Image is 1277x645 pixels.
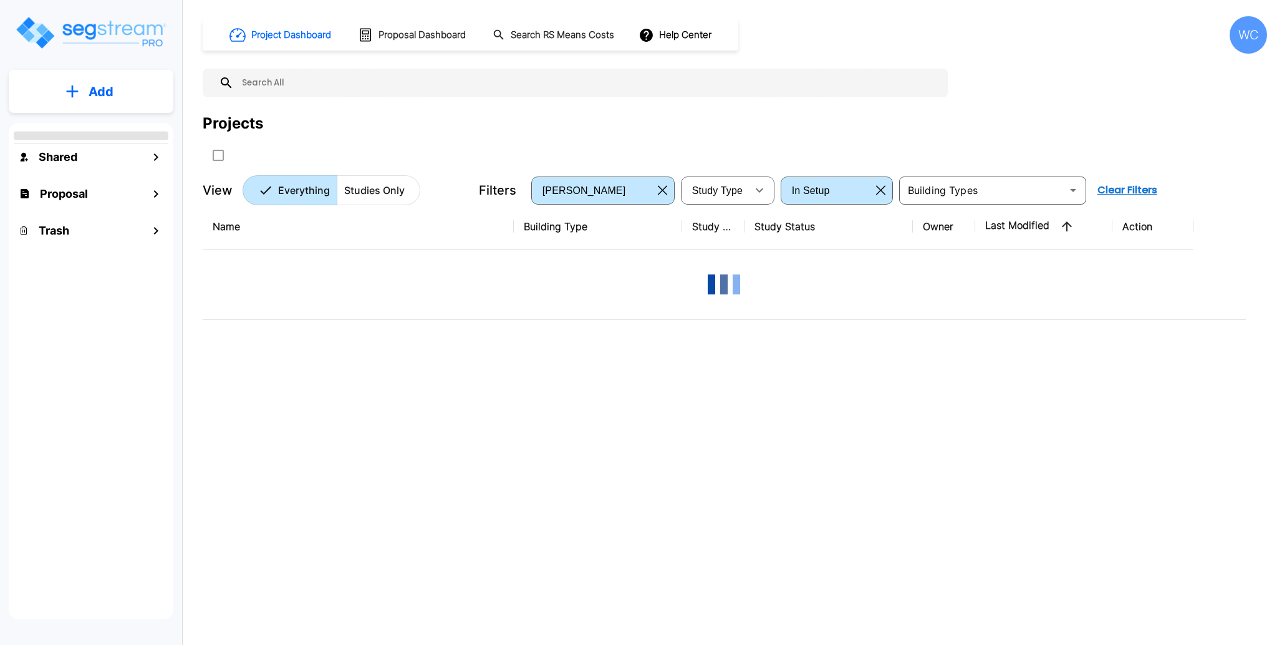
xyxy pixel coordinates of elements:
p: Everything [278,183,330,198]
button: Project Dashboard [224,21,338,49]
button: Search RS Means Costs [488,23,621,47]
th: Last Modified [975,204,1112,250]
h1: Trash [39,222,69,239]
div: Select [534,173,653,208]
button: Everything [243,175,337,205]
h1: Shared [39,148,77,165]
p: View [203,181,233,200]
p: Add [89,82,113,101]
input: Search All [234,69,942,97]
th: Action [1112,204,1193,250]
h1: Search RS Means Costs [511,28,614,42]
span: Study Type [692,185,743,196]
button: Clear Filters [1092,178,1162,203]
h1: Proposal Dashboard [378,28,466,42]
div: WC [1230,16,1267,54]
h1: Project Dashboard [251,28,331,42]
div: Platform [243,175,420,205]
th: Study Type [682,204,745,250]
button: Studies Only [337,175,420,205]
div: Select [783,173,871,208]
div: Projects [203,112,263,135]
h1: Proposal [40,185,88,202]
img: Loading [699,259,749,309]
button: Help Center [636,23,716,47]
th: Name [203,204,514,250]
th: Owner [913,204,975,250]
button: Add [9,74,173,110]
p: Filters [479,181,516,200]
th: Building Type [514,204,682,250]
div: Select [683,173,747,208]
input: Building Types [903,182,1062,199]
img: Logo [14,15,167,51]
button: Open [1064,182,1082,199]
button: Proposal Dashboard [353,22,473,48]
th: Study Status [745,204,913,250]
button: SelectAll [206,143,231,168]
p: Studies Only [344,183,405,198]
